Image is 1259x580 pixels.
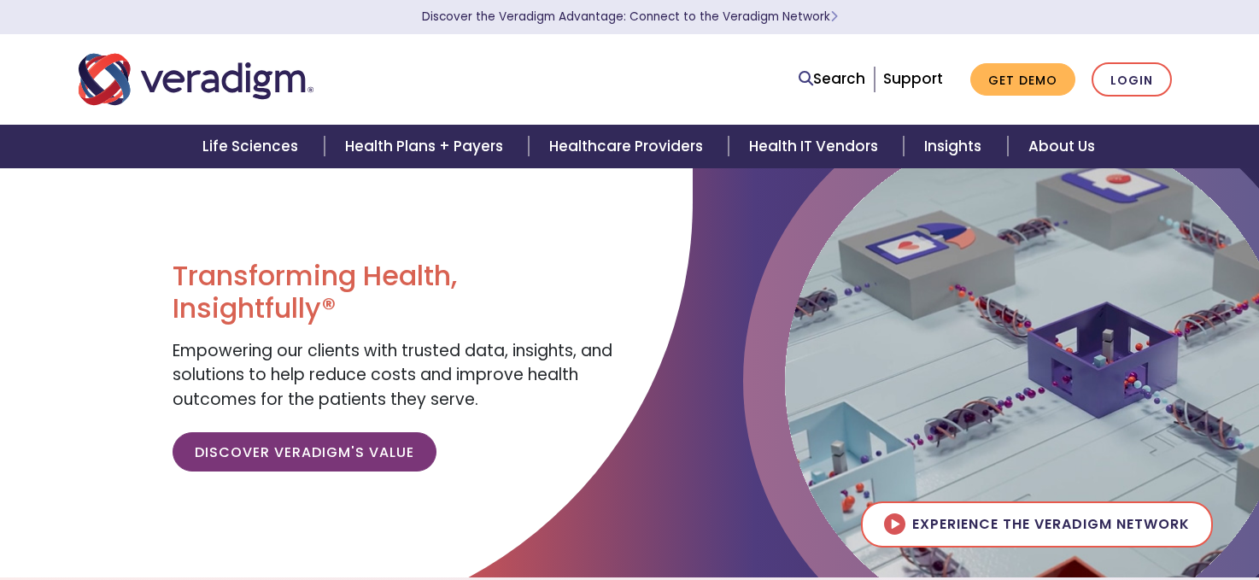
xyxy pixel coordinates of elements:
[79,51,313,108] img: Veradigm logo
[422,9,838,25] a: Discover the Veradigm Advantage: Connect to the Veradigm NetworkLearn More
[182,125,324,168] a: Life Sciences
[883,68,943,89] a: Support
[173,339,612,411] span: Empowering our clients with trusted data, insights, and solutions to help reduce costs and improv...
[173,432,436,472] a: Discover Veradigm's Value
[729,125,904,168] a: Health IT Vendors
[830,9,838,25] span: Learn More
[173,260,617,325] h1: Transforming Health, Insightfully®
[1092,62,1172,97] a: Login
[325,125,529,168] a: Health Plans + Payers
[799,67,865,91] a: Search
[970,63,1075,97] a: Get Demo
[904,125,1007,168] a: Insights
[529,125,729,168] a: Healthcare Providers
[1008,125,1116,168] a: About Us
